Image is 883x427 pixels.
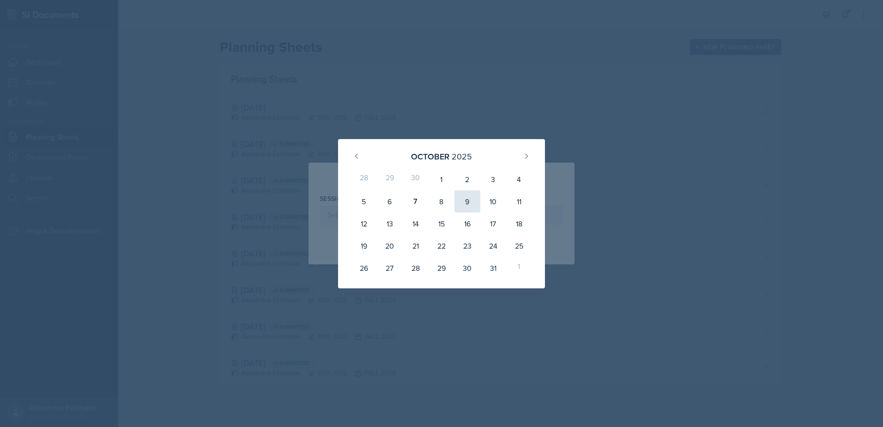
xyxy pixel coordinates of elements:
div: 16 [454,213,480,235]
div: 12 [351,213,377,235]
div: 30 [454,257,480,279]
div: 18 [506,213,532,235]
div: 29 [429,257,454,279]
div: 2 [454,168,480,190]
div: 23 [454,235,480,257]
div: 28 [351,168,377,190]
div: 13 [377,213,403,235]
div: 25 [506,235,532,257]
div: 6 [377,190,403,213]
div: 30 [403,168,429,190]
div: 8 [429,190,454,213]
div: 17 [480,213,506,235]
div: 4 [506,168,532,190]
div: 22 [429,235,454,257]
div: 3 [480,168,506,190]
div: 10 [480,190,506,213]
div: 24 [480,235,506,257]
div: 5 [351,190,377,213]
div: 15 [429,213,454,235]
div: 27 [377,257,403,279]
div: 20 [377,235,403,257]
div: 9 [454,190,480,213]
div: 2025 [452,150,472,163]
div: 7 [403,190,429,213]
div: 28 [403,257,429,279]
div: October [411,150,449,163]
div: 21 [403,235,429,257]
div: 1 [429,168,454,190]
div: 11 [506,190,532,213]
div: 31 [480,257,506,279]
div: 1 [506,257,532,279]
div: 14 [403,213,429,235]
div: 29 [377,168,403,190]
div: 26 [351,257,377,279]
div: 19 [351,235,377,257]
